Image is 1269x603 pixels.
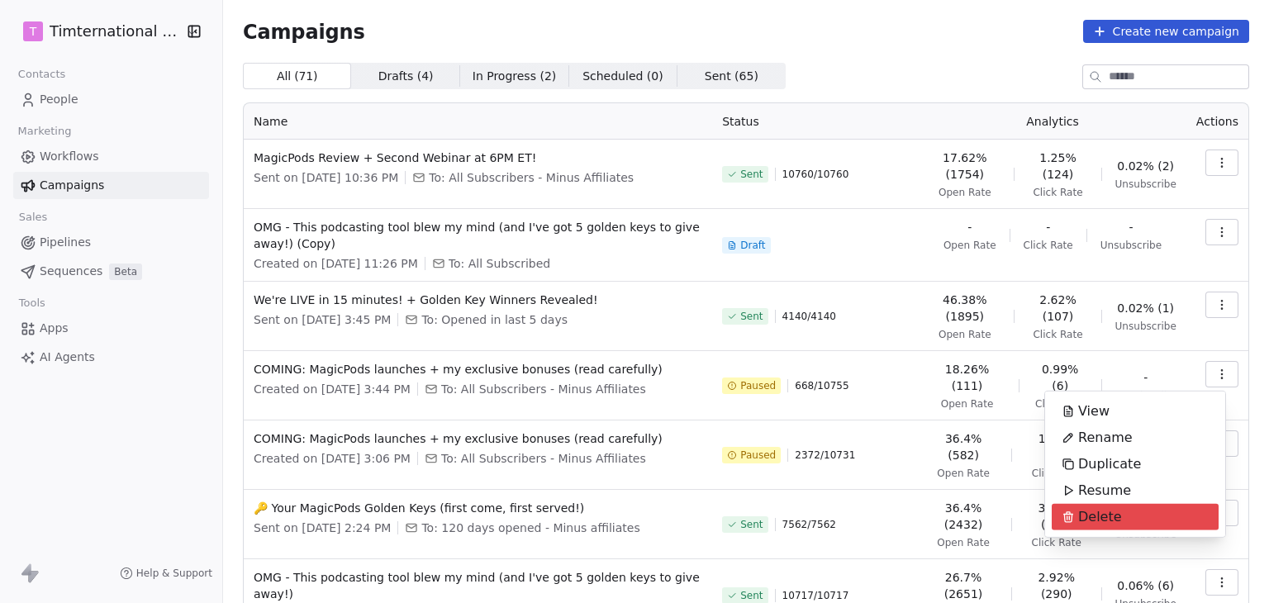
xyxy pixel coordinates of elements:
span: Resume [1078,481,1131,501]
span: Rename [1078,428,1133,448]
span: Delete [1078,507,1122,527]
span: Duplicate [1078,454,1141,474]
span: View [1078,401,1110,421]
div: Suggestions [1052,398,1219,530]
